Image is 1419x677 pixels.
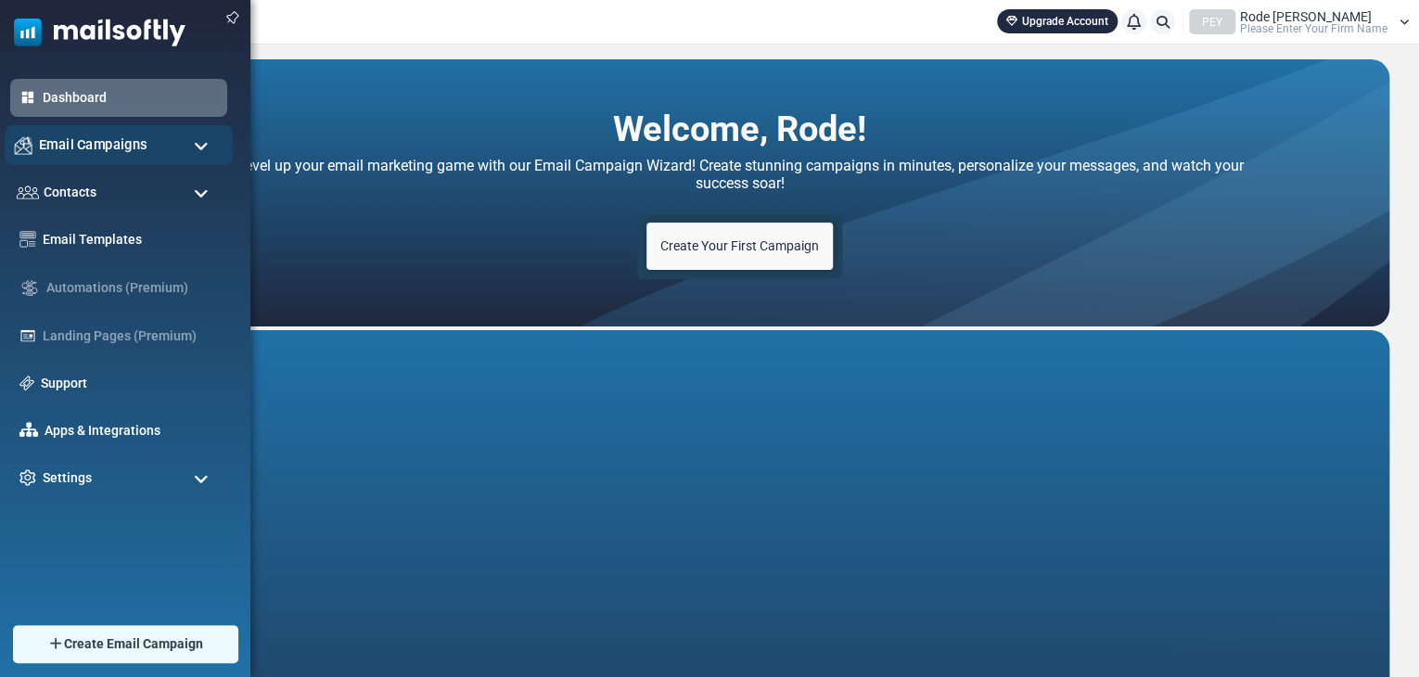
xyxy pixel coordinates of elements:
[1189,9,1235,34] div: PEY
[997,9,1118,33] a: Upgrade Account
[19,327,36,344] img: landing_pages.svg
[1240,10,1372,23] span: Rode [PERSON_NAME]
[19,376,34,390] img: support-icon.svg
[19,469,36,486] img: settings-icon.svg
[45,421,218,441] a: Apps & Integrations
[41,374,218,393] a: Support
[43,230,218,249] a: Email Templates
[613,107,866,138] h2: Welcome, Rode!
[43,468,92,488] span: Settings
[43,88,218,108] a: Dashboard
[64,634,203,654] span: Create Email Campaign
[19,231,36,248] img: email-templates-icon.svg
[15,136,32,154] img: campaigns-icon.png
[19,277,40,299] img: workflow.svg
[39,134,147,155] span: Email Campaigns
[1240,23,1387,34] span: Please Enter Your Firm Name
[17,185,39,198] img: contacts-icon.svg
[19,89,36,106] img: dashboard-icon-active.svg
[44,183,96,202] span: Contacts
[1189,9,1410,34] a: PEY Rode [PERSON_NAME] Please Enter Your Firm Name
[90,152,1389,197] h4: Level up your email marketing game with our Email Campaign Wizard! Create stunning campaigns in m...
[660,238,819,253] span: Create Your First Campaign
